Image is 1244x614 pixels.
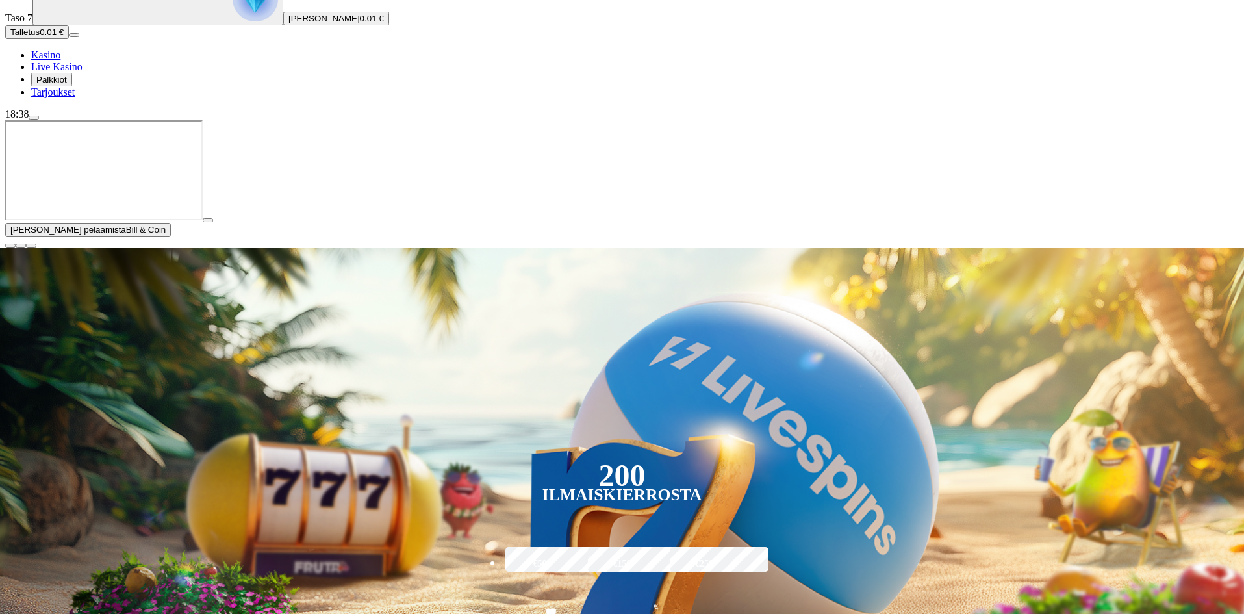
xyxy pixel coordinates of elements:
[542,487,702,503] div: Ilmaiskierrosta
[29,116,39,120] button: menu
[666,545,742,583] label: €250
[10,225,126,235] span: [PERSON_NAME] pelaamista
[585,545,660,583] label: €150
[5,120,203,220] iframe: Bill & Coin
[31,86,75,97] span: Tarjoukset
[288,14,360,23] span: [PERSON_NAME]
[40,27,64,37] span: 0.01 €
[598,468,645,483] div: 200
[31,61,83,72] a: poker-chip iconLive Kasino
[283,12,389,25] button: [PERSON_NAME]0.01 €
[5,25,69,39] button: Talletusplus icon0.01 €
[5,244,16,248] button: close icon
[16,244,26,248] button: chevron-down icon
[31,73,72,86] button: reward iconPalkkiot
[26,244,36,248] button: fullscreen icon
[31,61,83,72] span: Live Kasino
[31,86,75,97] a: gift-inverted iconTarjoukset
[5,12,32,23] span: Taso 7
[5,109,29,120] span: 18:38
[203,218,213,222] button: play icon
[360,14,384,23] span: 0.01 €
[10,27,40,37] span: Talletus
[654,600,658,613] span: €
[31,49,60,60] span: Kasino
[69,33,79,37] button: menu
[5,223,171,237] button: [PERSON_NAME] pelaamistaBill & Coin
[502,545,578,583] label: €50
[36,75,67,84] span: Palkkiot
[31,49,60,60] a: diamond iconKasino
[126,225,166,235] span: Bill & Coin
